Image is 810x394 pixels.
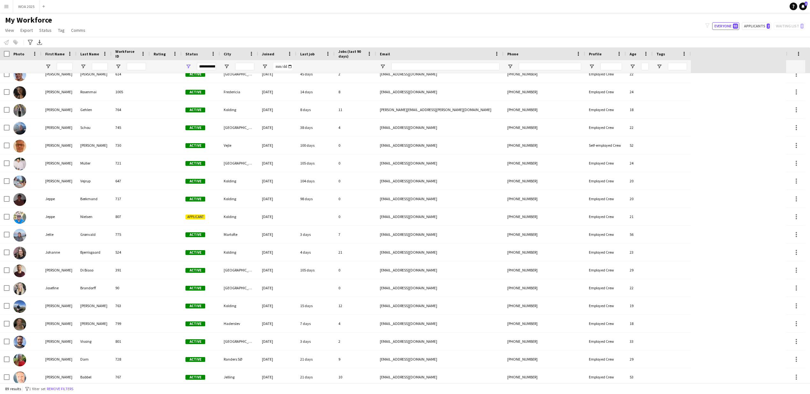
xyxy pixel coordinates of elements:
div: [PERSON_NAME] [76,297,112,314]
div: Kolding [220,297,258,314]
div: [PHONE_NUMBER] [503,350,585,368]
div: 801 [112,333,150,350]
span: Email [380,52,390,56]
button: Applicants2 [742,22,771,30]
img: Isabella Gehlen [13,104,26,117]
div: Employed Crew [585,65,626,83]
div: [DATE] [258,137,296,154]
div: 764 [112,101,150,118]
div: [DATE] [258,226,296,243]
div: Self-employed Crew [585,137,626,154]
span: Active [185,357,205,362]
span: Rating [154,52,166,56]
div: 18 [626,101,653,118]
button: Remove filters [46,385,75,392]
div: [PERSON_NAME] [41,119,76,136]
div: 24 [626,154,653,172]
div: 11 [335,101,376,118]
div: Vejrup [76,172,112,190]
div: [EMAIL_ADDRESS][DOMAIN_NAME] [376,119,503,136]
div: 12 [335,297,376,314]
div: [GEOGRAPHIC_DATA] [220,65,258,83]
div: [PERSON_NAME] [41,350,76,368]
div: [GEOGRAPHIC_DATA] [220,279,258,297]
button: Open Filter Menu [185,64,191,69]
div: [PERSON_NAME] [41,261,76,279]
div: Martofte [220,226,258,243]
div: 10 [335,368,376,386]
span: Tag [58,27,65,33]
div: [DATE] [258,350,296,368]
div: [PERSON_NAME] [41,297,76,314]
div: 8 [335,83,376,101]
span: Active [185,339,205,344]
div: 56 [626,226,653,243]
button: Open Filter Menu [115,64,121,69]
button: Open Filter Menu [80,64,86,69]
div: Bjerrisgaard [76,243,112,261]
div: [EMAIL_ADDRESS][DOMAIN_NAME] [376,243,503,261]
span: 2 [767,24,770,29]
div: 4 [335,315,376,332]
div: 0 [335,154,376,172]
div: Employed Crew [585,119,626,136]
img: Kim Babbel [13,371,26,384]
div: 33 [626,333,653,350]
div: Kolding [220,190,258,208]
button: Everyone93 [712,22,739,30]
span: Active [185,179,205,184]
div: 717 [112,190,150,208]
img: Jakob West Rasmussen [13,140,26,152]
div: Employed Crew [585,333,626,350]
div: Employed Crew [585,154,626,172]
div: [PERSON_NAME] [41,315,76,332]
span: Applicant [185,215,205,219]
div: 23 [626,243,653,261]
div: Kolding [220,101,258,118]
div: 19 [626,297,653,314]
div: [DATE] [258,261,296,279]
div: [DATE] [258,83,296,101]
div: [DATE] [258,315,296,332]
a: View [3,26,17,34]
div: Jeppe [41,190,76,208]
span: My Workforce [5,15,52,25]
div: [PHONE_NUMBER] [503,83,585,101]
div: Employed Crew [585,208,626,225]
span: Joined [262,52,274,56]
div: 21 [626,208,653,225]
div: [PERSON_NAME] [41,172,76,190]
span: Active [185,72,205,77]
div: 0 [335,279,376,297]
div: [PHONE_NUMBER] [503,119,585,136]
div: 721 [112,154,150,172]
div: [PERSON_NAME] [76,315,112,332]
div: 105 days [296,261,335,279]
div: Employed Crew [585,315,626,332]
button: Open Filter Menu [630,64,635,69]
div: Kolding [220,208,258,225]
span: Profile [589,52,602,56]
div: 29 [626,261,653,279]
div: 7 [335,226,376,243]
div: 745 [112,119,150,136]
div: 0 [335,261,376,279]
div: Babbel [76,368,112,386]
div: Müller [76,154,112,172]
button: Open Filter Menu [262,64,268,69]
div: 24 [626,83,653,101]
div: [PHONE_NUMBER] [503,368,585,386]
span: City [224,52,231,56]
div: 728 [112,350,150,368]
span: Active [185,108,205,112]
div: [PHONE_NUMBER] [503,315,585,332]
div: [PHONE_NUMBER] [503,154,585,172]
div: [EMAIL_ADDRESS][DOMAIN_NAME] [376,261,503,279]
img: Josephine Bonefeld andersen [13,300,26,313]
div: Schou [76,119,112,136]
div: [PERSON_NAME] [41,368,76,386]
div: 1005 [112,83,150,101]
div: [DATE] [258,279,296,297]
div: 799 [112,315,150,332]
div: 775 [112,226,150,243]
